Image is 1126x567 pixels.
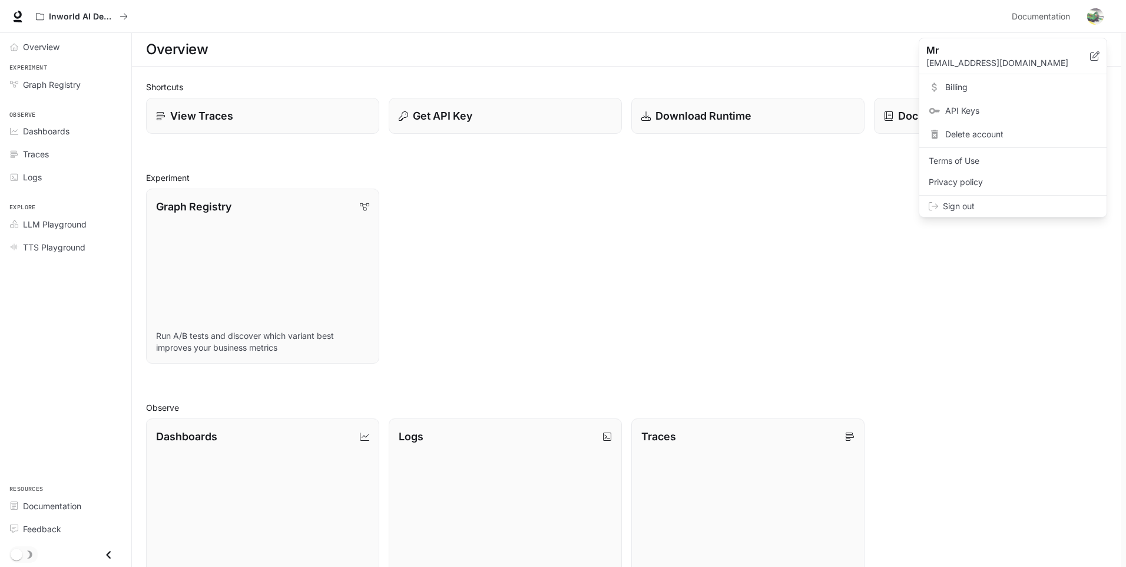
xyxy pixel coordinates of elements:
[943,200,1097,212] span: Sign out
[926,57,1090,69] p: [EMAIL_ADDRESS][DOMAIN_NAME]
[922,124,1104,145] div: Delete account
[945,128,1097,140] span: Delete account
[945,81,1097,93] span: Billing
[922,172,1104,193] a: Privacy policy
[922,150,1104,172] a: Terms of Use
[926,43,1071,57] p: Mr
[929,155,1097,167] span: Terms of Use
[919,38,1107,74] div: Mr[EMAIL_ADDRESS][DOMAIN_NAME]
[919,196,1107,217] div: Sign out
[945,105,1097,117] span: API Keys
[922,77,1104,98] a: Billing
[929,176,1097,188] span: Privacy policy
[922,100,1104,121] a: API Keys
